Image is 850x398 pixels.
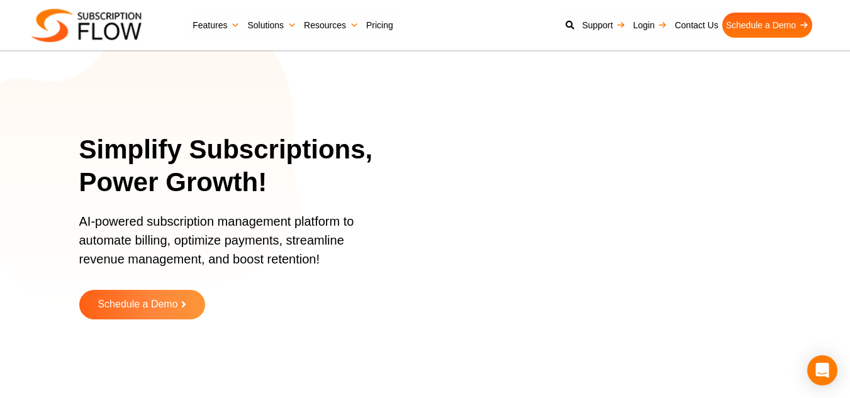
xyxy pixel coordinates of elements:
a: Resources [300,13,362,38]
div: Open Intercom Messenger [807,355,837,385]
a: Pricing [362,13,397,38]
a: Contact Us [671,13,722,38]
a: Schedule a Demo [722,13,812,38]
p: AI-powered subscription management platform to automate billing, optimize payments, streamline re... [79,212,377,281]
a: Solutions [243,13,300,38]
h1: Simplify Subscriptions, Power Growth! [79,133,393,199]
a: Login [629,13,671,38]
a: Features [189,13,243,38]
a: Schedule a Demo [79,290,205,319]
img: Subscriptionflow [31,9,142,42]
span: Schedule a Demo [98,299,177,310]
a: Support [578,13,629,38]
